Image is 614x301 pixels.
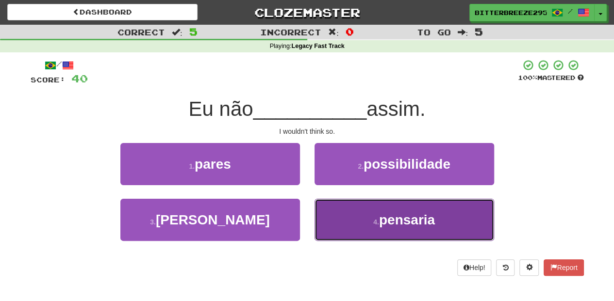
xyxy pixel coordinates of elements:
[366,97,425,120] span: assim.
[71,72,88,84] span: 40
[364,157,450,172] span: possibilidade
[518,74,584,82] div: Mastered
[253,97,367,120] span: __________
[260,27,321,37] span: Incorrect
[544,259,583,276] button: Report
[358,162,364,170] small: 2 .
[416,27,450,37] span: To go
[469,4,595,21] a: BitterBreeze2956 /
[373,218,379,226] small: 4 .
[189,26,198,37] span: 5
[457,28,468,36] span: :
[7,4,198,20] a: Dashboard
[328,28,339,36] span: :
[346,26,354,37] span: 0
[291,43,344,49] strong: Legacy Fast Track
[120,143,300,185] button: 1.pares
[150,218,156,226] small: 3 .
[496,259,514,276] button: Round history (alt+y)
[518,74,537,81] span: 100 %
[188,97,253,120] span: Eu não
[31,76,66,84] span: Score:
[457,259,492,276] button: Help!
[31,127,584,136] div: I wouldn't think so.
[120,199,300,241] button: 3.[PERSON_NAME]
[212,4,402,21] a: Clozemaster
[475,26,483,37] span: 5
[379,212,435,227] span: pensaria
[568,8,573,15] span: /
[172,28,183,36] span: :
[117,27,165,37] span: Correct
[195,157,231,172] span: pares
[315,143,494,185] button: 2.possibilidade
[475,8,547,17] span: BitterBreeze2956
[31,59,88,71] div: /
[156,212,270,227] span: [PERSON_NAME]
[189,162,195,170] small: 1 .
[315,199,494,241] button: 4.pensaria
